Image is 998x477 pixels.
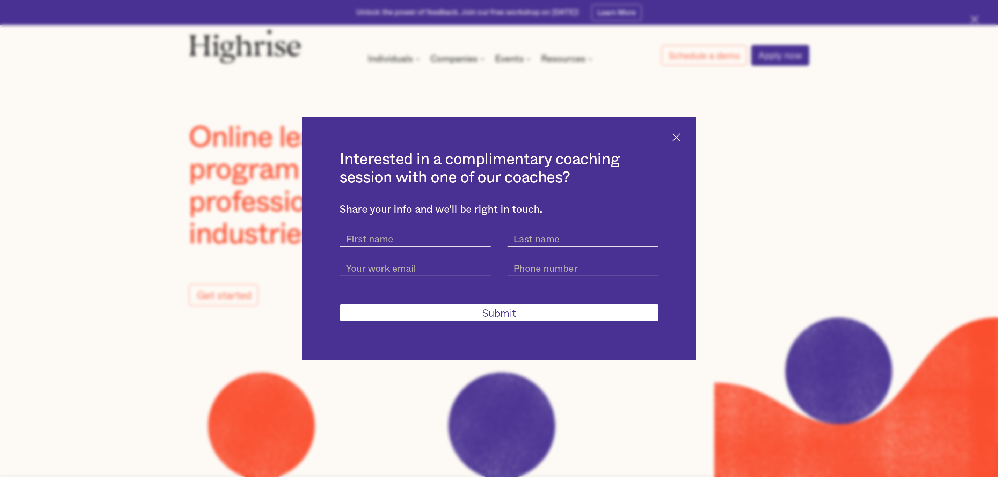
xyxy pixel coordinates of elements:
input: Phone number [508,258,658,276]
img: Cross icon [672,133,680,141]
input: First name [340,229,491,247]
input: Last name [508,229,658,247]
div: Share your info and we'll be right in touch. [340,204,658,216]
input: Your work email [340,258,491,276]
h2: Interested in a complimentary coaching session with one of our coaches? [340,151,658,187]
input: Submit [340,304,658,321]
form: current-schedule-a-demo-get-started-modal [340,229,658,321]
